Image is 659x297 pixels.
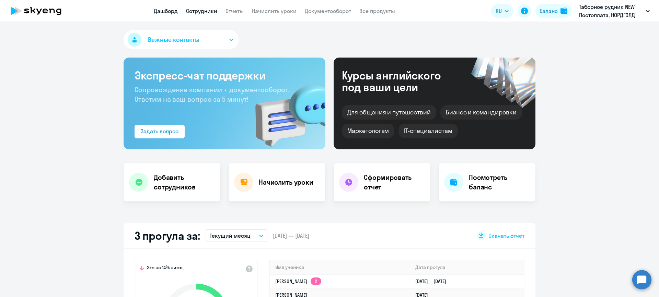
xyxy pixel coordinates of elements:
[305,8,351,14] a: Документооборот
[148,35,199,44] span: Важные контакты
[135,85,290,103] span: Сопровождение компании + документооборот. Ответим на ваш вопрос за 5 минут!
[135,229,200,243] h2: 3 прогула за:
[488,232,524,239] span: Скачать отчет
[226,8,244,14] a: Отчеты
[273,232,309,239] span: [DATE] — [DATE]
[342,124,394,138] div: Маркетологам
[252,8,297,14] a: Начислить уроки
[124,30,239,49] button: Важные контакты
[259,177,313,187] h4: Начислить уроки
[410,260,524,274] th: Дата прогула
[579,3,643,19] p: Таборное рудник NEW Постоплата, НОРДГОЛД МЕНЕДЖМЕНТ, ООО
[415,278,452,284] a: [DATE][DATE]
[154,8,178,14] a: Дашборд
[469,173,530,192] h4: Посмотреть баланс
[275,278,321,284] a: [PERSON_NAME]2
[147,264,184,273] span: Это на 14% ниже,
[186,8,217,14] a: Сотрудники
[398,124,458,138] div: IT-специалистам
[270,260,410,274] th: Имя ученика
[342,70,459,93] div: Курсы английского под ваши цели
[311,277,321,285] app-skyeng-badge: 2
[245,72,325,149] img: bg-img
[576,3,653,19] button: Таборное рудник NEW Постоплата, НОРДГОЛД МЕНЕДЖМЕНТ, ООО
[135,125,185,138] button: Задать вопрос
[491,4,513,18] button: RU
[154,173,215,192] h4: Добавить сотрудников
[440,105,522,120] div: Бизнес и командировки
[342,105,436,120] div: Для общения и путешествий
[210,232,251,240] p: Текущий месяц
[141,127,178,135] div: Задать вопрос
[206,229,267,242] button: Текущий месяц
[496,7,502,15] span: RU
[135,69,314,82] h3: Экспресс-чат поддержки
[359,8,395,14] a: Все продукты
[560,8,567,14] img: balance
[535,4,571,18] button: Балансbalance
[540,7,558,15] div: Баланс
[364,173,425,192] h4: Сформировать отчет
